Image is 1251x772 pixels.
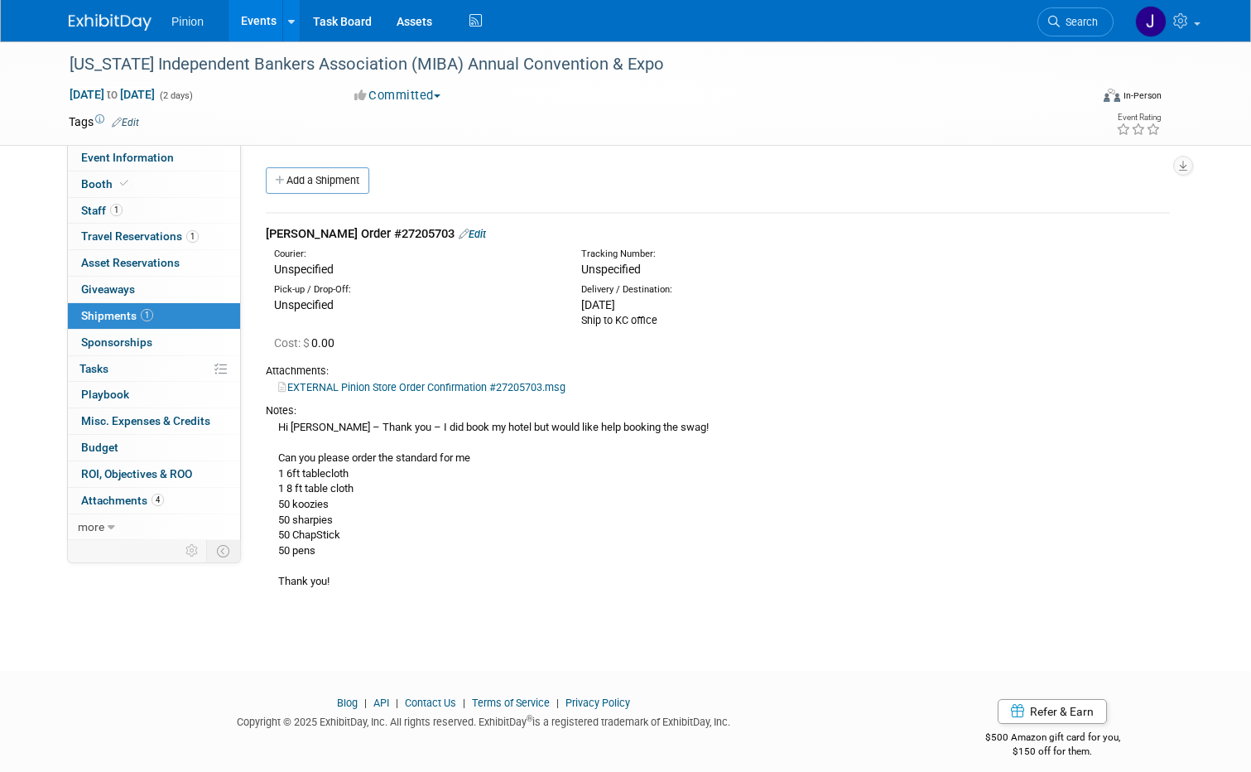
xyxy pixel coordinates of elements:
div: [US_STATE] Independent Bankers Association (MIBA) Annual Convention & Expo [64,50,1069,80]
td: Toggle Event Tabs [207,540,241,562]
span: [DATE] [DATE] [69,87,156,102]
a: Giveaways [68,277,240,302]
span: more [78,520,104,533]
a: Sponsorships [68,330,240,355]
td: Personalize Event Tab Strip [178,540,207,562]
a: Edit [459,228,486,240]
div: Event Format [1000,86,1162,111]
span: | [392,697,402,709]
span: (2 days) [158,90,193,101]
div: Unspecified [274,261,556,277]
span: 4 [152,494,164,506]
span: Misc. Expenses & Credits [81,414,210,427]
span: Tasks [79,362,108,375]
div: Tracking Number: [581,248,940,261]
a: Attachments4 [68,488,240,514]
div: Courier: [274,248,556,261]
span: Staff [81,204,123,217]
a: API [373,697,389,709]
span: Pinion [171,15,204,28]
a: Edit [112,117,139,128]
span: Playbook [81,388,129,401]
span: ROI, Objectives & ROO [81,467,192,480]
span: Unspecified [581,263,641,276]
span: Asset Reservations [81,256,180,269]
div: Hi [PERSON_NAME] – Thank you – I did book my hotel but would like help booking the swag! Can you ... [266,418,1170,590]
span: Sponsorships [81,335,152,349]
a: Booth [68,171,240,197]
a: ROI, Objectives & ROO [68,461,240,487]
a: more [68,514,240,540]
div: $150 off for them. [922,745,1182,759]
span: Travel Reservations [81,229,199,243]
a: Budget [68,435,240,461]
a: Search [1037,7,1114,36]
a: Event Information [68,145,240,171]
a: Terms of Service [472,697,550,709]
div: Event Rating [1116,113,1161,122]
span: | [552,697,563,709]
div: Notes: [266,403,1170,418]
div: Pick-up / Drop-Off: [274,283,556,297]
a: Shipments1 [68,303,240,329]
div: In-Person [1123,89,1162,102]
a: Tasks [68,356,240,382]
span: Booth [81,177,132,191]
div: Delivery / Destination: [581,283,864,297]
td: Tags [69,113,139,130]
a: Add a Shipment [266,167,369,194]
span: | [360,697,371,709]
span: 0.00 [274,336,341,350]
div: Ship to KC office [581,313,864,328]
span: Search [1060,16,1098,28]
a: Blog [337,697,358,709]
sup: ® [527,714,532,723]
div: Copyright © 2025 ExhibitDay, Inc. All rights reserved. ExhibitDay is a registered trademark of Ex... [69,711,897,730]
button: Committed [349,87,447,104]
a: Playbook [68,382,240,408]
a: Travel Reservations1 [68,224,240,249]
a: Staff1 [68,198,240,224]
div: $500 Amazon gift card for you, [922,720,1182,758]
a: EXTERNAL Pinion Store Order Confirmation #27205703.msg [278,381,565,393]
span: Unspecified [274,298,334,311]
img: ExhibitDay [69,14,152,31]
div: Attachments: [266,364,1170,379]
span: Event Information [81,151,174,164]
img: Format-Inperson.png [1104,89,1120,102]
div: [DATE] [581,297,864,313]
img: Jennifer Plumisto [1135,6,1167,37]
span: | [459,697,469,709]
span: Cost: $ [274,336,311,350]
a: Privacy Policy [565,697,630,709]
i: Booth reservation complete [120,179,128,188]
a: Contact Us [405,697,456,709]
span: Shipments [81,309,153,322]
div: [PERSON_NAME] Order #27205703 [266,225,1170,243]
span: Attachments [81,494,164,507]
span: 1 [141,309,153,321]
span: Giveaways [81,282,135,296]
a: Refer & Earn [998,699,1107,724]
a: Asset Reservations [68,250,240,276]
span: 1 [110,204,123,216]
span: to [104,88,120,101]
a: Misc. Expenses & Credits [68,408,240,434]
span: 1 [186,230,199,243]
span: Budget [81,441,118,454]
